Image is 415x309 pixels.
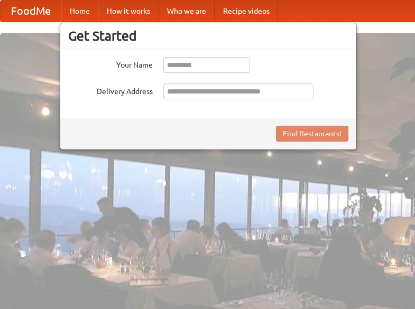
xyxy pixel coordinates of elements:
[215,1,278,22] a: Recipe videos
[1,1,61,22] a: FoodMe
[159,1,215,22] a: Who we are
[98,1,159,22] a: How it works
[68,83,153,97] label: Delivery Address
[68,28,348,44] h3: Get Started
[61,1,98,22] a: Home
[276,126,348,142] button: Find Restaurants!
[68,57,153,70] label: Your Name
